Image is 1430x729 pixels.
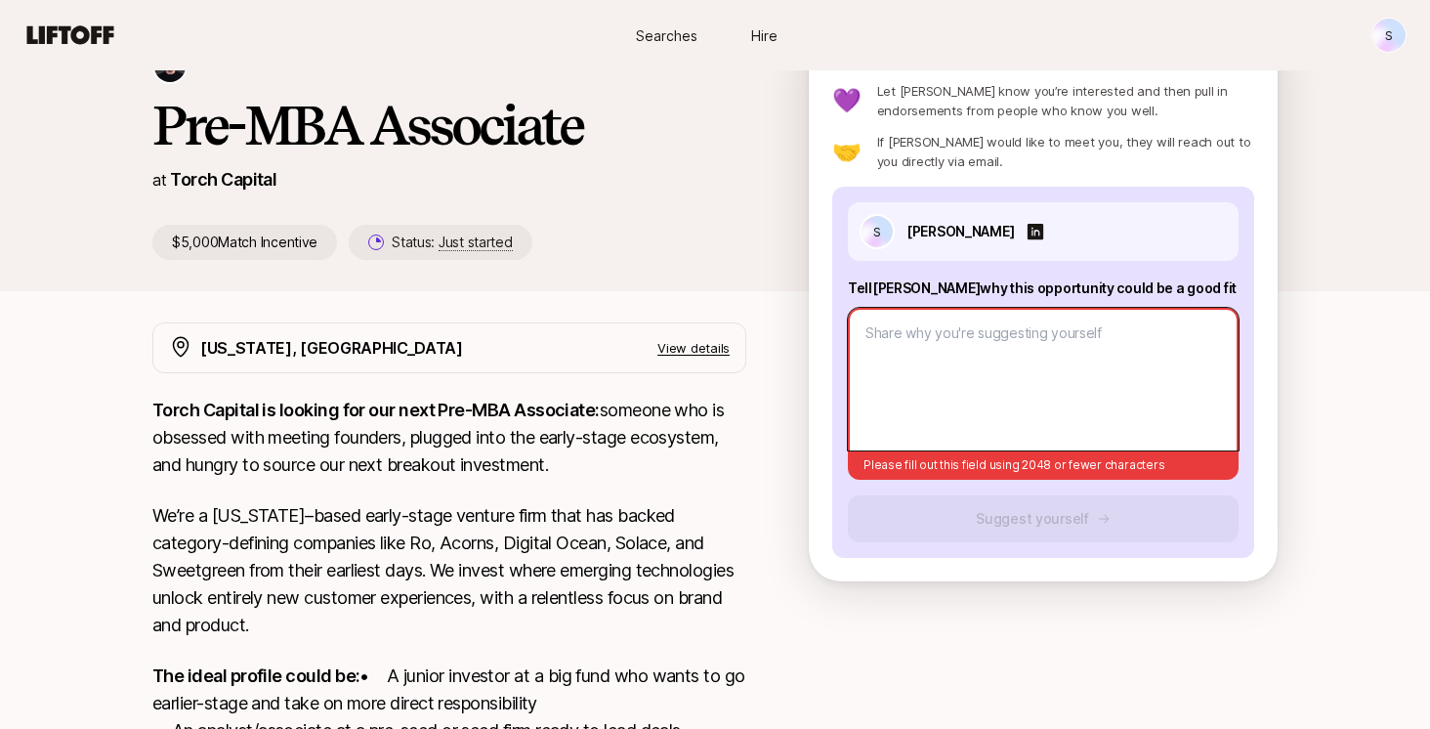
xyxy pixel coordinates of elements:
p: at [152,167,166,193]
h1: Pre-MBA Associate [152,96,746,154]
p: someone who is obsessed with meeting founders, plugged into the early-stage ecosystem, and hungry... [152,397,746,479]
a: Hire [715,18,813,54]
p: S [873,220,881,243]
p: Tell [PERSON_NAME] why this opportunity could be a good fit [848,277,1239,300]
p: We’re a [US_STATE]–based early-stage venture firm that has backed category-defining companies lik... [152,502,746,639]
p: $5,000 Match Incentive [152,225,337,260]
strong: Torch Capital is looking for our next Pre-MBA Associate: [152,400,600,420]
button: S [1371,18,1407,53]
span: Just started [439,234,513,251]
a: Searches [617,18,715,54]
p: S [1385,23,1393,47]
p: If [PERSON_NAME] would like to meet you, they will reach out to you directly via email. [877,132,1254,171]
a: Torch Capital [170,169,276,190]
p: Status: [392,231,512,254]
strong: The ideal profile could be: [152,665,359,686]
p: 💜 [832,89,862,112]
p: [PERSON_NAME] [906,220,1014,243]
p: View details [657,338,730,358]
p: Let [PERSON_NAME] know you’re interested and then pull in endorsements from people who know you w... [877,81,1254,120]
span: Searches [636,25,697,46]
p: 🤝 [832,140,862,163]
span: Please fill out this field using 2048 or fewer characters [863,457,1164,472]
span: Hire [751,25,778,46]
p: [US_STATE], [GEOGRAPHIC_DATA] [200,335,463,361]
